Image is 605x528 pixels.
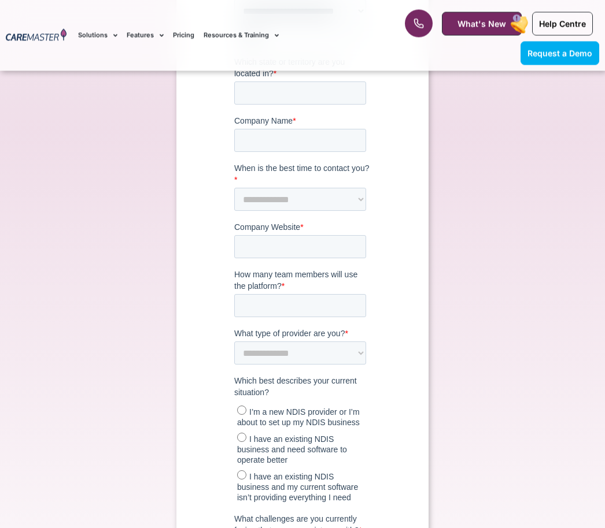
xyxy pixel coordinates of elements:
a: What's New [442,12,522,36]
span: What's New [458,19,506,29]
a: Request a Demo [521,42,599,65]
img: CareMaster Logo [6,29,67,42]
a: Solutions [78,16,117,55]
a: Pricing [173,16,194,55]
nav: Menu [78,16,385,55]
a: Features [127,16,164,55]
a: Help Centre [532,12,593,36]
span: Help Centre [539,19,586,29]
span: Request a Demo [527,49,592,58]
a: Resources & Training [204,16,279,55]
